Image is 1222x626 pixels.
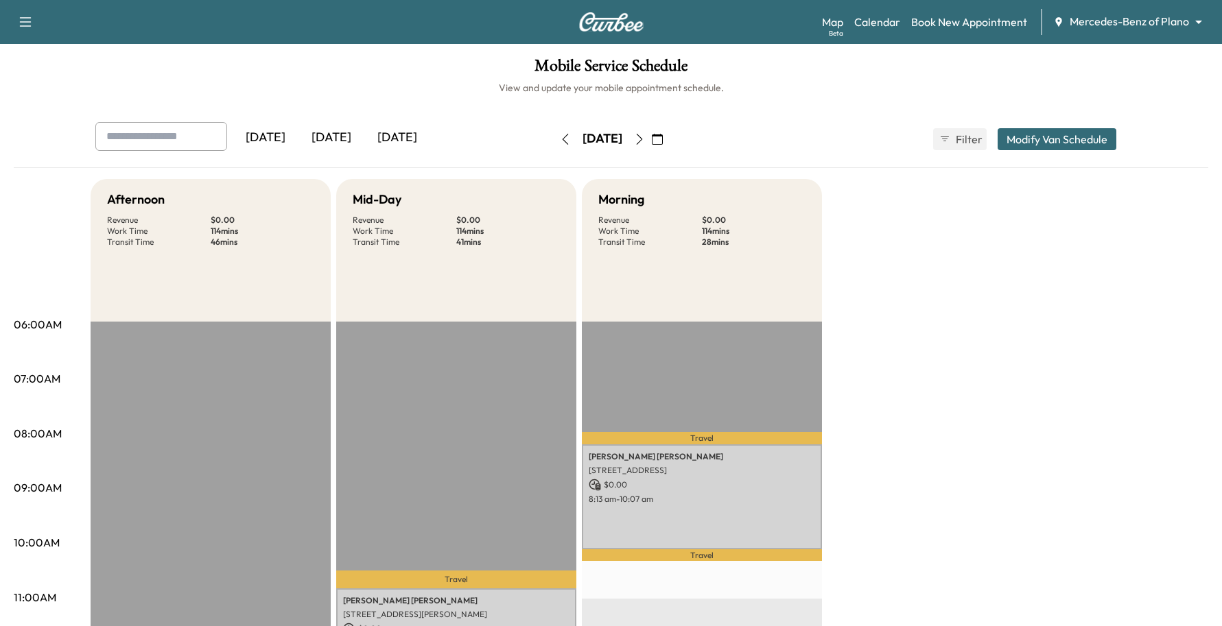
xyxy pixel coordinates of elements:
[456,237,560,248] p: 41 mins
[456,215,560,226] p: $ 0.00
[702,237,806,248] p: 28 mins
[702,226,806,237] p: 114 mins
[107,190,165,209] h5: Afternoon
[578,12,644,32] img: Curbee Logo
[456,226,560,237] p: 114 mins
[854,14,900,30] a: Calendar
[14,589,56,605] p: 11:00AM
[702,215,806,226] p: $ 0.00
[353,226,456,237] p: Work Time
[589,479,815,491] p: $ 0.00
[582,549,822,561] p: Travel
[364,122,430,154] div: [DATE]
[14,316,62,333] p: 06:00AM
[353,237,456,248] p: Transit Time
[598,237,702,248] p: Transit Time
[298,122,364,154] div: [DATE]
[353,215,456,226] p: Revenue
[14,81,1208,95] h6: View and update your mobile appointment schedule.
[589,465,815,476] p: [STREET_ADDRESS]
[822,14,843,30] a: MapBeta
[998,128,1116,150] button: Modify Van Schedule
[233,122,298,154] div: [DATE]
[14,58,1208,81] h1: Mobile Service Schedule
[829,28,843,38] div: Beta
[211,215,314,226] p: $ 0.00
[1070,14,1189,29] span: Mercedes-Benz of Plano
[353,190,401,209] h5: Mid-Day
[343,595,569,606] p: [PERSON_NAME] [PERSON_NAME]
[211,237,314,248] p: 46 mins
[598,190,644,209] h5: Morning
[933,128,987,150] button: Filter
[589,451,815,462] p: [PERSON_NAME] [PERSON_NAME]
[583,130,622,147] div: [DATE]
[14,425,62,442] p: 08:00AM
[211,226,314,237] p: 114 mins
[598,226,702,237] p: Work Time
[589,494,815,505] p: 8:13 am - 10:07 am
[14,534,60,551] p: 10:00AM
[14,479,62,496] p: 09:00AM
[343,609,569,620] p: [STREET_ADDRESS][PERSON_NAME]
[956,131,980,147] span: Filter
[336,570,576,588] p: Travel
[582,432,822,444] p: Travel
[107,226,211,237] p: Work Time
[598,215,702,226] p: Revenue
[107,237,211,248] p: Transit Time
[911,14,1027,30] a: Book New Appointment
[14,370,60,387] p: 07:00AM
[107,215,211,226] p: Revenue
